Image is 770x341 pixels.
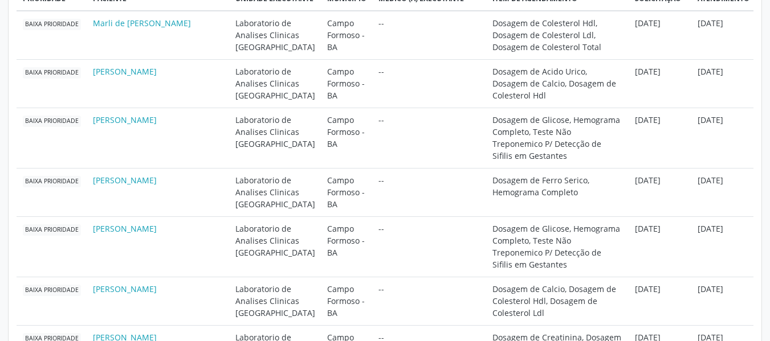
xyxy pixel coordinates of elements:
td: Dosagem de Ferro Serico, Hemograma Completo [486,168,629,216]
span: Baixa Prioridade [23,285,81,297]
a: Marli de [PERSON_NAME] [93,18,191,28]
td: -- [372,277,486,325]
td: Campo Formoso - BA [321,11,372,60]
td: Campo Formoso - BA [321,108,372,168]
td: Dosagem de Acido Urico, Dosagem de Calcio, Dosagem de Colesterol Hdl [486,59,629,108]
td: Laboratorio de Analises Clinicas [GEOGRAPHIC_DATA] [229,59,321,108]
a: [PERSON_NAME] [93,66,157,77]
td: Dosagem de Glicose, Hemograma Completo, Teste Não Treponemico P/ Detecção de Sifilis em Gestantes [486,216,629,277]
span: Baixa Prioridade [23,224,81,236]
span: Baixa Prioridade [23,67,81,79]
td: Dosagem de Colesterol Hdl, Dosagem de Colesterol Ldl, Dosagem de Colesterol Total [486,11,629,60]
td: [DATE] [629,108,691,168]
td: [DATE] [629,216,691,277]
td: Campo Formoso - BA [321,59,372,108]
td: -- [372,216,486,277]
td: Campo Formoso - BA [321,277,372,325]
td: [DATE] [629,11,691,60]
td: -- [372,108,486,168]
td: [DATE] [691,108,755,168]
td: [DATE] [629,168,691,216]
td: Laboratorio de Analises Clinicas [GEOGRAPHIC_DATA] [229,168,321,216]
td: Dosagem de Calcio, Dosagem de Colesterol Hdl, Dosagem de Colesterol Ldl [486,277,629,325]
td: [DATE] [629,59,691,108]
td: [DATE] [691,11,755,60]
a: [PERSON_NAME] [93,223,157,234]
td: Campo Formoso - BA [321,168,372,216]
a: [PERSON_NAME] [93,284,157,294]
td: Dosagem de Glicose, Hemograma Completo, Teste Não Treponemico P/ Detecção de Sifilis em Gestantes [486,108,629,168]
td: -- [372,59,486,108]
td: Laboratorio de Analises Clinicas [GEOGRAPHIC_DATA] [229,108,321,168]
td: Laboratorio de Analises Clinicas [GEOGRAPHIC_DATA] [229,216,321,277]
td: Laboratorio de Analises Clinicas [GEOGRAPHIC_DATA] [229,277,321,325]
span: Baixa Prioridade [23,19,81,31]
td: [DATE] [629,277,691,325]
td: Campo Formoso - BA [321,216,372,277]
td: Laboratorio de Analises Clinicas [GEOGRAPHIC_DATA] [229,11,321,60]
a: [PERSON_NAME] [93,175,157,186]
td: -- [372,11,486,60]
span: Baixa Prioridade [23,176,81,188]
a: [PERSON_NAME] [93,114,157,125]
td: [DATE] [691,59,755,108]
td: [DATE] [691,277,755,325]
td: [DATE] [691,216,755,277]
td: -- [372,168,486,216]
td: [DATE] [691,168,755,216]
span: Baixa Prioridade [23,116,81,128]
